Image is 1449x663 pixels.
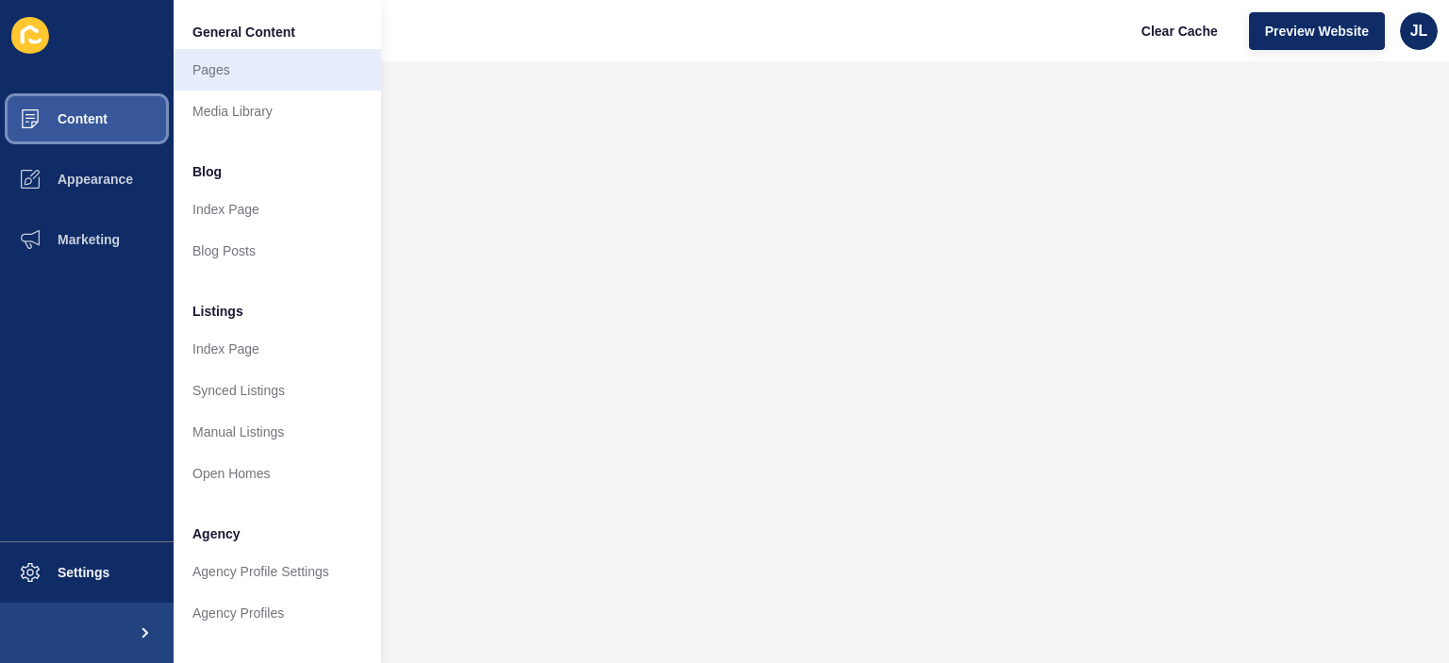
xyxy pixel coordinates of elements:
a: Open Homes [174,453,381,494]
a: Synced Listings [174,370,381,411]
button: Preview Website [1249,12,1385,50]
a: Index Page [174,189,381,230]
span: JL [1410,22,1428,41]
span: Preview Website [1265,22,1369,41]
a: Manual Listings [174,411,381,453]
a: Agency Profile Settings [174,551,381,592]
a: Pages [174,49,381,91]
span: General Content [192,23,295,41]
button: Clear Cache [1125,12,1234,50]
a: Media Library [174,91,381,132]
a: Blog Posts [174,230,381,272]
a: Index Page [174,328,381,370]
span: Listings [192,302,243,321]
a: Agency Profiles [174,592,381,634]
span: Agency [192,524,241,543]
span: Blog [192,162,222,181]
span: Clear Cache [1141,22,1218,41]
